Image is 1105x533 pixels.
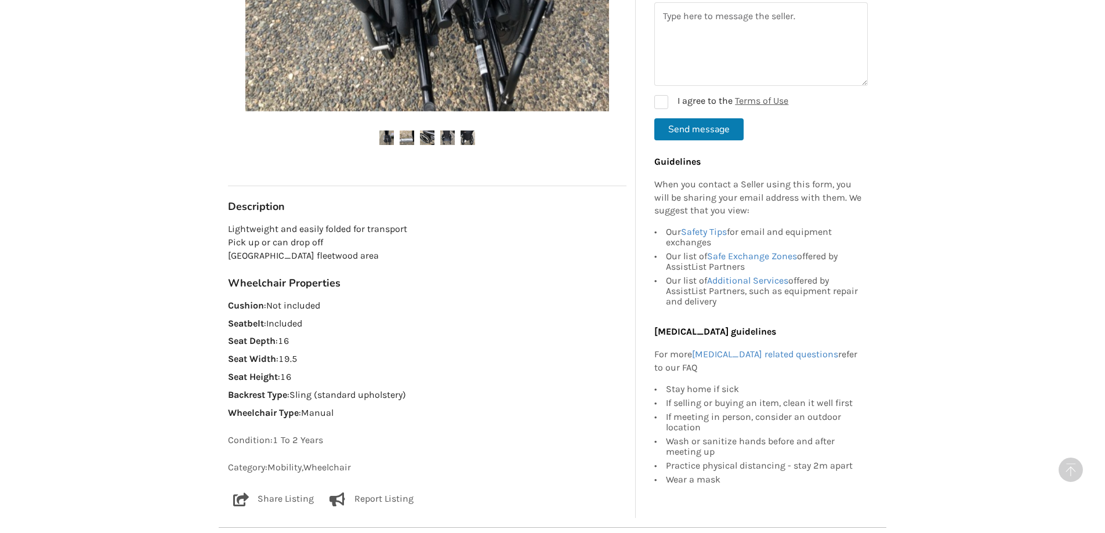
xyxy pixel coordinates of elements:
[440,130,455,145] img: wheelchair quickie brand-wheelchair-mobility-surrey-assistlist-listing
[228,353,626,366] p: : 19.5
[228,371,278,382] strong: Seat Height
[666,274,862,307] div: Our list of offered by AssistList Partners, such as equipment repair and delivery
[666,396,862,409] div: If selling or buying an item, clean it well first
[228,389,287,400] strong: Backrest Type
[666,458,862,472] div: Practice physical distancing - stay 2m apart
[707,251,797,262] a: Safe Exchange Zones
[666,434,862,458] div: Wash or sanitize hands before and after meeting up
[400,130,414,145] img: wheelchair quickie brand-wheelchair-mobility-surrey-assistlist-listing
[228,300,264,311] strong: Cushion
[228,318,264,329] strong: Seatbelt
[228,299,626,313] p: : Not included
[654,155,701,166] b: Guidelines
[666,472,862,484] div: Wear a mask
[228,335,626,348] p: : 16
[228,200,626,213] h3: Description
[420,130,434,145] img: wheelchair quickie brand-wheelchair-mobility-surrey-assistlist-listing
[228,407,626,420] p: : Manual
[228,317,626,331] p: : Included
[654,95,788,108] label: I agree to the
[228,223,626,263] p: Lightweight and easily folded for transport Pick up or can drop off [GEOGRAPHIC_DATA] fleetwood area
[666,249,862,274] div: Our list of offered by AssistList Partners
[735,95,788,106] a: Terms of Use
[228,277,626,290] h3: Wheelchair Properties
[228,434,626,447] p: Condition: 1 To 2 Years
[681,226,727,237] a: Safety Tips
[228,335,276,346] strong: Seat Depth
[654,326,776,337] b: [MEDICAL_DATA] guidelines
[654,348,862,375] p: For more refer to our FAQ
[228,461,626,474] p: Category: Mobility , Wheelchair
[379,130,394,145] img: wheelchair quickie brand-wheelchair-mobility-surrey-assistlist-listing
[461,130,475,145] img: wheelchair quickie brand-wheelchair-mobility-surrey-assistlist-listing
[666,409,862,434] div: If meeting in person, consider an outdoor location
[228,389,626,402] p: : Sling (standard upholstery)
[258,492,314,506] p: Share Listing
[654,177,862,217] p: When you contact a Seller using this form, you will be sharing your email address with them. We s...
[228,353,276,364] strong: Seat Width
[654,118,744,140] button: Send message
[354,492,414,506] p: Report Listing
[228,407,299,418] strong: Wheelchair Type
[666,227,862,249] div: Our for email and equipment exchanges
[666,383,862,396] div: Stay home if sick
[707,275,788,286] a: Additional Services
[228,371,626,384] p: : 16
[692,349,838,360] a: [MEDICAL_DATA] related questions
